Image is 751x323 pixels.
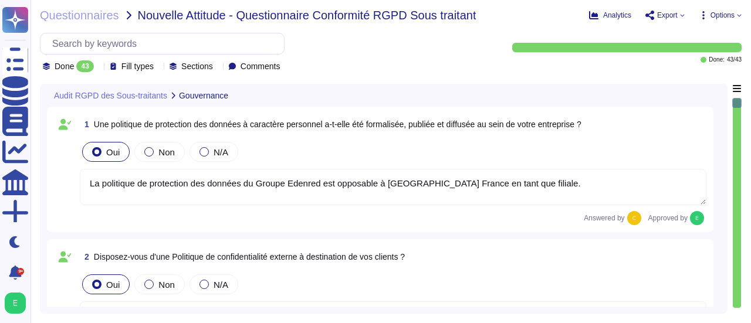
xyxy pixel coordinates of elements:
span: N/A [214,280,228,290]
span: Done [55,62,74,70]
span: 43 / 43 [727,57,742,63]
span: Options [711,12,735,19]
input: Search by keywords [46,33,284,54]
div: 9+ [17,268,24,275]
img: user [5,293,26,314]
span: Nouvelle Attitude - Questionnaire Conformité RGPD Sous traitant [138,9,476,21]
span: Questionnaires [40,9,119,21]
span: Answered by [584,215,624,222]
span: Disposez-vous d'une Politique de confidentialité externe à destination de vos clients ? [94,252,405,261]
span: Non [158,280,175,290]
button: Analytics [589,11,631,20]
span: Sections [181,62,213,70]
span: Analytics [603,12,631,19]
span: Oui [106,147,120,157]
img: user [690,211,704,225]
img: user [627,211,641,225]
span: 2 [80,253,89,261]
span: Fill types [121,62,154,70]
span: Non [158,147,175,157]
span: Done: [709,57,725,63]
span: Gouvernance [179,91,228,100]
span: 1 [80,120,89,128]
span: Export [657,12,678,19]
textarea: La politique de protection des données du Groupe Edenred est opposable à [GEOGRAPHIC_DATA] France... [80,169,706,205]
span: Comments [241,62,280,70]
span: Oui [106,280,120,290]
button: user [2,290,34,316]
span: Approved by [648,215,688,222]
div: 43 [76,60,93,72]
span: N/A [214,147,228,157]
span: Une politique de protection des données à caractère personnel a-t-elle été formalisée, publiée et... [94,120,581,129]
span: Audit RGPD des Sous-traitants [54,91,167,100]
